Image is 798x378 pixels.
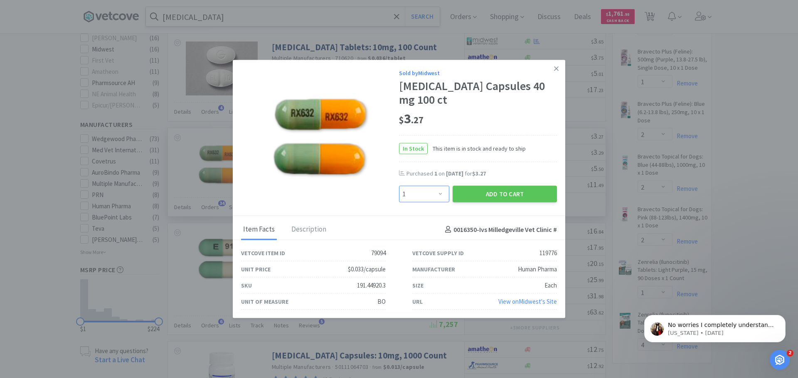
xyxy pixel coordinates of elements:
[412,249,464,258] div: Vetcove Supply ID
[498,298,557,305] a: View onMidwest's Site
[770,350,790,370] iframe: Intercom live chat
[289,219,328,240] div: Description
[348,264,386,274] div: $0.033/capsule
[442,224,557,235] h4: 0016350 - Ivs Milledgeville Vet Clinic #
[241,219,277,240] div: Item Facts
[428,144,526,153] span: This item is in stock and ready to ship
[399,79,557,107] div: [MEDICAL_DATA] Capsules 40 mg 100 ct
[241,281,252,290] div: SKU
[399,110,424,127] span: 3
[412,297,423,306] div: URL
[241,297,288,306] div: Unit of Measure
[399,114,404,126] span: $
[412,281,424,290] div: Size
[446,169,463,177] span: [DATE]
[241,249,285,258] div: Vetcove Item ID
[411,114,424,126] span: . 27
[357,280,386,290] div: 191.44920.3
[544,280,557,290] div: Each
[371,248,386,258] div: 79094
[434,169,437,177] span: 1
[406,169,557,178] div: Purchased on for
[399,143,427,154] span: In Stock
[632,298,798,356] iframe: Intercom notifications message
[472,169,486,177] span: $3.27
[539,248,557,258] div: 119776
[241,265,271,274] div: Unit Price
[412,265,455,274] div: Manufacturer
[377,297,386,307] div: BO
[266,81,374,189] img: 6ee833d27912486bb959f16c80e1304d_119776.jpeg
[399,68,557,77] div: Sold by Midwest
[787,350,793,356] span: 2
[453,186,557,202] button: Add to Cart
[518,264,557,274] div: Human Pharma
